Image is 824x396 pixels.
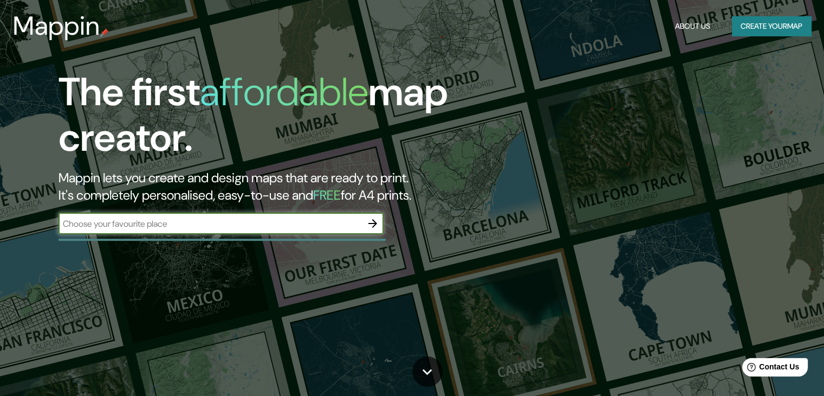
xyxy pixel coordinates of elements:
[313,187,341,203] h5: FREE
[59,169,471,204] h2: Mappin lets you create and design maps that are ready to print. It's completely personalised, eas...
[200,67,368,117] h1: affordable
[59,69,471,169] h1: The first map creator.
[59,218,362,230] input: Choose your favourite place
[732,16,811,36] button: Create yourmap
[728,354,812,384] iframe: Help widget launcher
[100,28,109,37] img: mappin-pin
[13,11,100,41] h3: Mappin
[671,16,715,36] button: About Us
